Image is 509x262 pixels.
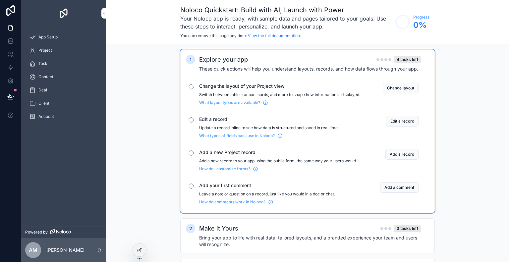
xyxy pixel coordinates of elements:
[248,33,301,38] a: View the full documentation.
[413,20,429,30] span: 0 %
[38,48,52,53] span: Project
[180,15,392,30] h3: Your Noloco app is ready, with sample data and pages tailored to your goals. Use these steps to i...
[413,15,429,20] span: Progress
[38,61,47,66] span: Task
[29,246,37,254] span: AM
[38,101,49,106] span: Client
[21,226,106,238] a: Powered by
[25,230,48,235] span: Powered by
[38,74,53,79] span: Contact
[25,31,102,43] a: App Setup
[180,33,247,38] span: You can remove this page any time.
[180,5,392,15] h1: Noloco Quickstart: Build with AI, Launch with Power
[58,8,69,19] img: App logo
[25,44,102,56] a: Project
[25,111,102,123] a: Account
[46,247,85,253] p: [PERSON_NAME]
[38,34,58,40] span: App Setup
[21,26,106,131] div: scrollable content
[25,97,102,109] a: Client
[25,84,102,96] a: Deal
[38,114,54,119] span: Account
[38,87,47,93] span: Deal
[25,71,102,83] a: Contact
[25,58,102,70] a: Task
